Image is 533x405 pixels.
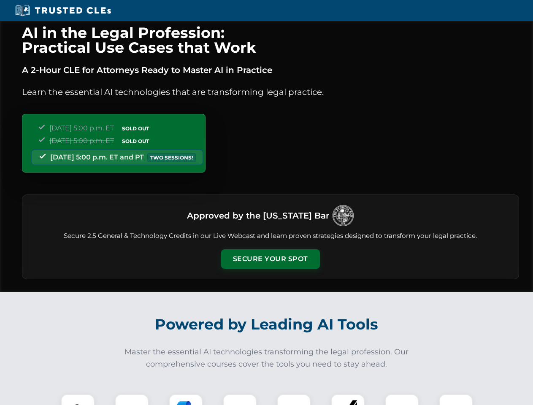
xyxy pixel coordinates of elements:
span: SOLD OUT [119,137,152,146]
p: A 2-Hour CLE for Attorneys Ready to Master AI in Practice [22,63,519,77]
span: SOLD OUT [119,124,152,133]
h3: Approved by the [US_STATE] Bar [187,208,329,223]
p: Master the essential AI technologies transforming the legal profession. Our comprehensive courses... [119,346,414,370]
h1: AI in the Legal Profession: Practical Use Cases that Work [22,25,519,55]
span: [DATE] 5:00 p.m. ET [49,137,114,145]
p: Secure 2.5 General & Technology Credits in our Live Webcast and learn proven strategies designed ... [32,231,509,241]
h2: Powered by Leading AI Tools [33,310,501,339]
span: [DATE] 5:00 p.m. ET [49,124,114,132]
img: Logo [333,205,354,226]
button: Secure Your Spot [221,249,320,269]
img: Trusted CLEs [13,4,114,17]
p: Learn the essential AI technologies that are transforming legal practice. [22,85,519,99]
